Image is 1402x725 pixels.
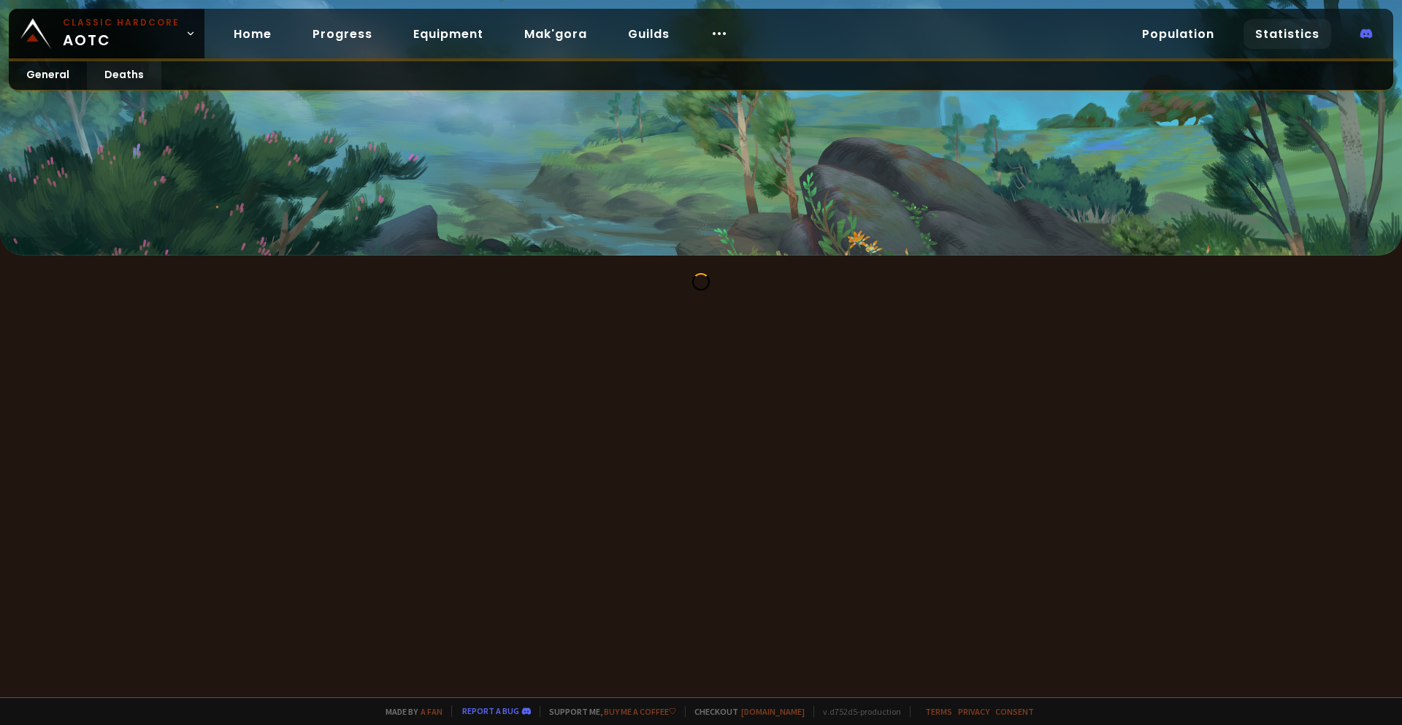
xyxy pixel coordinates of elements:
[377,706,443,717] span: Made by
[421,706,443,717] a: a fan
[741,706,805,717] a: [DOMAIN_NAME]
[685,706,805,717] span: Checkout
[925,706,952,717] a: Terms
[1244,19,1331,49] a: Statistics
[540,706,676,717] span: Support me,
[958,706,989,717] a: Privacy
[616,19,681,49] a: Guilds
[9,61,87,90] a: General
[63,16,180,51] span: AOTC
[813,706,901,717] span: v. d752d5 - production
[995,706,1034,717] a: Consent
[222,19,283,49] a: Home
[87,61,161,90] a: Deaths
[513,19,599,49] a: Mak'gora
[1130,19,1226,49] a: Population
[462,705,519,716] a: Report a bug
[9,9,204,58] a: Classic HardcoreAOTC
[301,19,384,49] a: Progress
[63,16,180,29] small: Classic Hardcore
[604,706,676,717] a: Buy me a coffee
[402,19,495,49] a: Equipment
